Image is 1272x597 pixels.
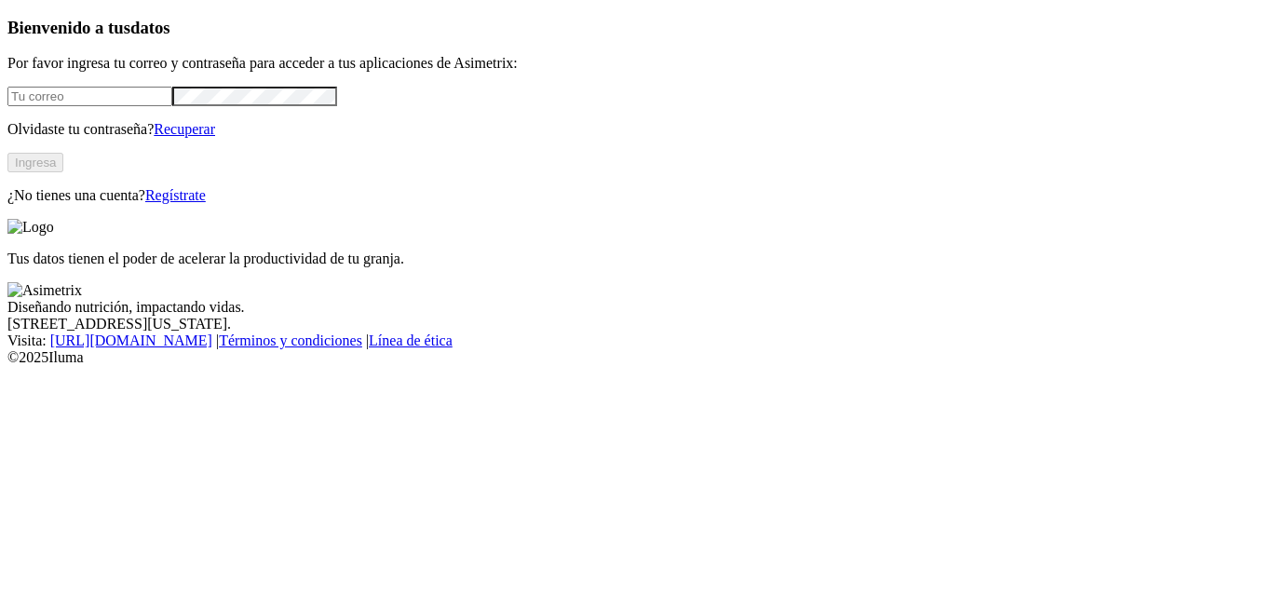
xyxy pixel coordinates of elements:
p: ¿No tienes una cuenta? [7,187,1265,204]
div: [STREET_ADDRESS][US_STATE]. [7,316,1265,332]
img: Asimetrix [7,282,82,299]
a: Regístrate [145,187,206,203]
a: Línea de ética [369,332,453,348]
p: Tus datos tienen el poder de acelerar la productividad de tu granja. [7,251,1265,267]
a: [URL][DOMAIN_NAME] [50,332,212,348]
h3: Bienvenido a tus [7,18,1265,38]
img: Logo [7,219,54,236]
a: Términos y condiciones [219,332,362,348]
input: Tu correo [7,87,172,106]
span: datos [130,18,170,37]
button: Ingresa [7,153,63,172]
div: Visita : | | [7,332,1265,349]
div: Diseñando nutrición, impactando vidas. [7,299,1265,316]
p: Por favor ingresa tu correo y contraseña para acceder a tus aplicaciones de Asimetrix: [7,55,1265,72]
div: © 2025 Iluma [7,349,1265,366]
a: Recuperar [154,121,215,137]
p: Olvidaste tu contraseña? [7,121,1265,138]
